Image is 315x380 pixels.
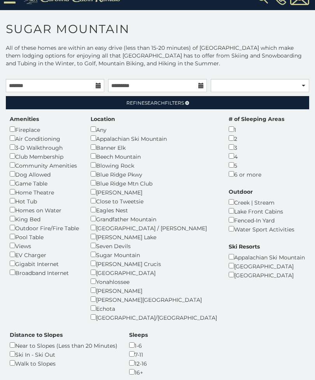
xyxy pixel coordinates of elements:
div: Seven Devils [91,241,217,250]
div: Lake Front Cabins [229,207,294,215]
div: Hot Tub [10,196,79,205]
div: [GEOGRAPHIC_DATA] [229,261,305,270]
div: Ski In - Ski Out [10,350,117,359]
div: Water Sport Activities [229,224,294,233]
div: Fireplace [10,125,79,134]
div: 3 [229,143,284,152]
div: Game Table [10,179,79,187]
div: Creek | Stream [229,198,294,207]
div: 1 [229,125,284,134]
div: Home Theatre [10,187,79,196]
div: Yonahlossee [91,277,217,286]
div: Appalachian Ski Mountain [229,252,305,261]
div: Broadband Internet [10,268,79,277]
div: [GEOGRAPHIC_DATA] [229,270,305,279]
div: Grandfather Mountain [91,214,217,223]
div: 16+ [129,368,148,376]
label: Location [91,115,115,123]
div: Any [91,125,217,134]
div: Air Conditioning [10,134,79,143]
div: Blue Ridge Mtn Club [91,179,217,187]
div: Beech Mountain [91,152,217,161]
label: Amenities [10,115,39,123]
div: [GEOGRAPHIC_DATA] [91,268,217,277]
div: Community Amenities [10,161,79,170]
div: [GEOGRAPHIC_DATA] / [PERSON_NAME] [91,223,217,232]
div: Pool Table [10,232,79,241]
a: RefineSearchFilters [6,96,309,109]
div: [PERSON_NAME] Crucis [91,259,217,268]
div: [PERSON_NAME] Lake [91,232,217,241]
div: King Bed [10,214,79,223]
span: Refine Filters [126,100,184,106]
label: Distance to Slopes [10,331,63,339]
div: 7-11 [129,350,148,359]
div: Homes on Water [10,205,79,214]
div: Walk to Slopes [10,359,117,368]
div: Echota [91,304,217,313]
div: 1-6 [129,341,148,350]
div: Outdoor Fire/Fire Table [10,223,79,232]
div: Near to Slopes (Less than 20 Minutes) [10,341,117,350]
label: Ski Resorts [229,243,260,250]
div: Blowing Rock [91,161,217,170]
span: Search [145,100,165,106]
div: Dog Allowed [10,170,79,179]
label: Outdoor [229,188,253,196]
div: Club Membership [10,152,79,161]
label: # of Sleeping Areas [229,115,284,123]
div: 6 or more [229,170,284,179]
div: [PERSON_NAME] [91,187,217,196]
div: 5 [229,161,284,170]
div: Banner Elk [91,143,217,152]
div: Sugar Mountain [91,250,217,259]
div: [PERSON_NAME] [91,286,217,295]
div: 2 [229,134,284,143]
div: Appalachian Ski Mountain [91,134,217,143]
div: Views [10,241,79,250]
div: 3-D Walkthrough [10,143,79,152]
div: Close to Tweetsie [91,196,217,205]
div: Eagles Nest [91,205,217,214]
div: Fenced-In Yard [229,215,294,224]
label: Sleeps [129,331,148,339]
div: EV Charger [10,250,79,259]
div: Blue Ridge Pkwy [91,170,217,179]
div: [PERSON_NAME][GEOGRAPHIC_DATA] [91,295,217,304]
div: Gigabit Internet [10,259,79,268]
div: 4 [229,152,284,161]
div: 12-16 [129,359,148,368]
div: [GEOGRAPHIC_DATA]/[GEOGRAPHIC_DATA] [91,313,217,322]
